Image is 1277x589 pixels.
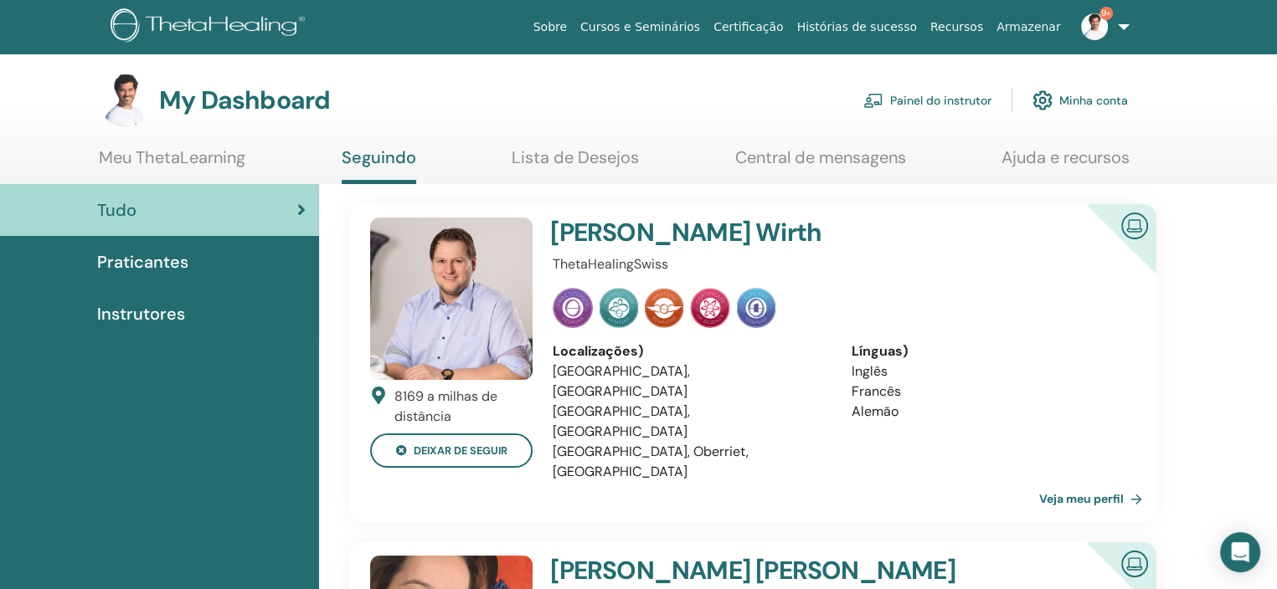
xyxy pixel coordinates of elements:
[553,254,1125,274] p: ThetaHealingSwiss
[852,382,1125,402] li: Francês
[1220,532,1260,572] div: Open Intercom Messenger
[512,147,639,180] a: Lista de Desejos
[863,93,883,108] img: chalkboard-teacher.svg
[1032,82,1128,119] a: Minha conta
[1039,482,1149,515] a: Veja meu perfil
[1115,206,1155,243] img: Instrutor online certificado
[863,82,991,119] a: Painel do instrutor
[1002,147,1130,180] a: Ajuda e recursos
[97,249,188,274] span: Praticantes
[370,433,533,468] button: deixar de seguir
[553,341,826,361] div: Localizações)
[1081,13,1108,40] img: default.jpg
[924,12,990,43] a: Recursos
[852,361,1125,382] li: Inglês
[735,147,906,180] a: Central de mensagens
[553,361,826,402] li: [GEOGRAPHIC_DATA], [GEOGRAPHIC_DATA]
[99,74,152,127] img: default.jpg
[99,147,245,180] a: Meu ThetaLearning
[159,85,330,115] h3: My Dashboard
[852,402,1125,422] li: Alemão
[97,197,136,223] span: Tudo
[553,442,826,482] li: [GEOGRAPHIC_DATA], Oberriet, [GEOGRAPHIC_DATA]
[553,402,826,442] li: [GEOGRAPHIC_DATA], [GEOGRAPHIC_DATA]
[111,8,311,46] img: logo.png
[790,12,924,43] a: Histórias de sucesso
[97,301,185,326] span: Instrutores
[342,147,416,184] a: Seguindo
[550,556,1028,586] h4: [PERSON_NAME] [PERSON_NAME]
[370,218,533,380] img: default.jpg
[707,12,790,43] a: Certificação
[394,387,533,427] div: 8169 a milhas de distância
[1099,7,1113,20] span: 9+
[1032,86,1053,115] img: cog.svg
[1060,204,1156,300] div: Instrutor online certificado
[574,12,707,43] a: Cursos e Seminários
[1115,544,1155,581] img: Instrutor online certificado
[550,218,1028,248] h4: [PERSON_NAME] Wirth
[527,12,574,43] a: Sobre
[852,341,1125,361] div: Línguas)
[990,12,1067,43] a: Armazenar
